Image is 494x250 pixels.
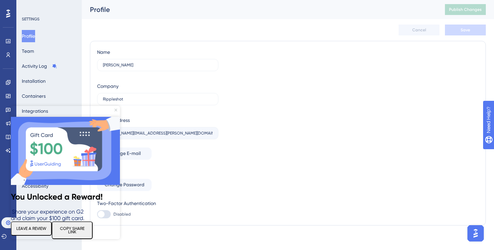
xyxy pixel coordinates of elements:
[97,147,152,160] button: Change E-mail
[22,60,57,72] button: Activity Log
[22,75,46,87] button: Installation
[105,181,144,189] span: Change Password
[412,27,426,33] span: Cancel
[22,30,35,42] button: Profile
[22,16,77,22] div: SETTINGS
[16,2,43,10] span: Need Help?
[22,90,46,102] button: Containers
[97,82,119,90] div: Company
[97,179,152,191] button: Change Password
[445,25,486,35] button: Save
[445,4,486,15] button: Publish Changes
[103,63,213,67] input: Name Surname
[22,45,34,57] button: Team
[108,150,141,158] span: Change E-mail
[103,131,213,136] input: E-mail Address
[103,97,213,101] input: Company Name
[97,168,218,176] div: Password
[22,105,48,117] button: Integrations
[449,7,482,12] span: Publish Changes
[97,48,110,56] div: Name
[465,223,486,244] iframe: UserGuiding AI Assistant Launcher
[97,199,218,207] div: Two-Factor Authentication
[113,212,131,217] span: Disabled
[90,5,428,14] div: Profile
[399,25,439,35] button: Cancel
[1,103,73,109] span: Share your experience on G2
[41,115,82,133] button: COPY SHARE LINK
[461,27,470,33] span: Save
